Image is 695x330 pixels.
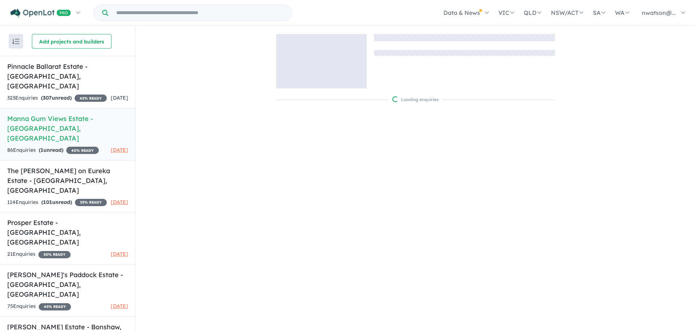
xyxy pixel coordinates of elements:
span: [DATE] [111,95,128,101]
span: [DATE] [111,303,128,309]
span: 40 % READY [66,147,99,154]
strong: ( unread) [41,95,72,101]
h5: Prosper Estate - [GEOGRAPHIC_DATA] , [GEOGRAPHIC_DATA] [7,218,128,247]
h5: Manna Gum Views Estate - [GEOGRAPHIC_DATA] , [GEOGRAPHIC_DATA] [7,114,128,143]
button: Add projects and builders [32,34,111,49]
div: 114 Enquir ies [7,198,107,207]
span: 45 % READY [39,303,71,310]
span: 45 % READY [75,95,107,102]
div: 75 Enquir ies [7,302,71,311]
h5: [PERSON_NAME]'s Paddock Estate - [GEOGRAPHIC_DATA] , [GEOGRAPHIC_DATA] [7,270,128,299]
span: 30 % READY [38,251,71,258]
span: nwatson@... [642,9,676,16]
input: Try estate name, suburb, builder or developer [110,5,290,21]
span: [DATE] [111,199,128,205]
img: sort.svg [12,39,20,44]
span: [DATE] [111,251,128,257]
div: Loading enquiries [392,96,439,103]
img: Openlot PRO Logo White [10,9,71,18]
h5: The [PERSON_NAME] on Eureka Estate - [GEOGRAPHIC_DATA] , [GEOGRAPHIC_DATA] [7,166,128,195]
div: 323 Enquir ies [7,94,107,103]
span: 35 % READY [75,199,107,206]
div: 21 Enquir ies [7,250,71,259]
strong: ( unread) [39,147,63,153]
span: 307 [43,95,52,101]
strong: ( unread) [41,199,72,205]
div: 86 Enquir ies [7,146,99,155]
span: 1 [41,147,43,153]
span: [DATE] [111,147,128,153]
h5: Pinnacle Ballarat Estate - [GEOGRAPHIC_DATA] , [GEOGRAPHIC_DATA] [7,62,128,91]
span: 101 [43,199,52,205]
